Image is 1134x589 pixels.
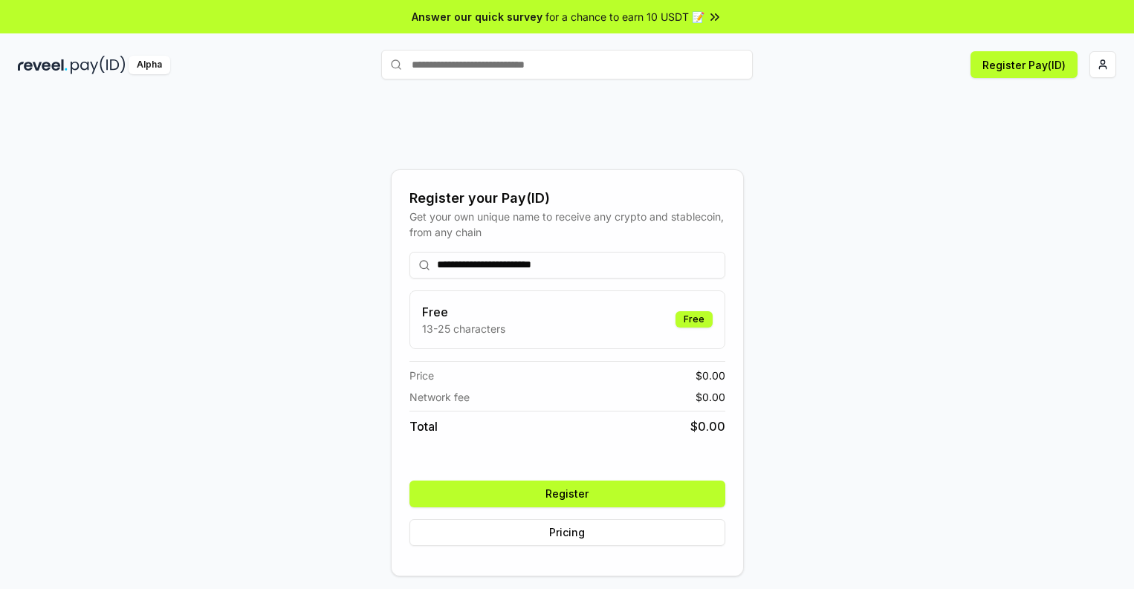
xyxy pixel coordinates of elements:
[545,9,704,25] span: for a chance to earn 10 USDT 📝
[422,303,505,321] h3: Free
[422,321,505,336] p: 13-25 characters
[409,188,725,209] div: Register your Pay(ID)
[409,481,725,507] button: Register
[412,9,542,25] span: Answer our quick survey
[971,51,1078,78] button: Register Pay(ID)
[129,56,170,74] div: Alpha
[690,417,725,435] span: $ 0.00
[409,389,470,405] span: Network fee
[675,311,713,328] div: Free
[71,56,126,74] img: pay_id
[409,368,434,383] span: Price
[696,389,725,405] span: $ 0.00
[18,56,68,74] img: reveel_dark
[696,368,725,383] span: $ 0.00
[409,519,725,546] button: Pricing
[409,209,725,240] div: Get your own unique name to receive any crypto and stablecoin, from any chain
[409,417,438,435] span: Total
